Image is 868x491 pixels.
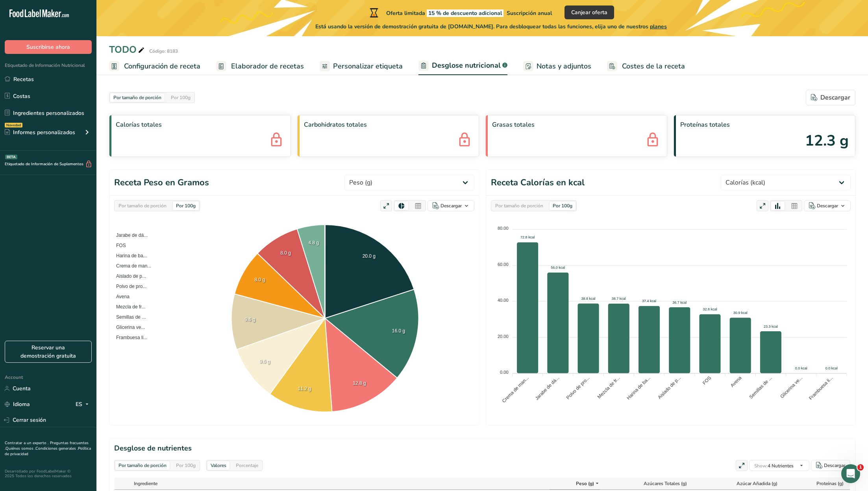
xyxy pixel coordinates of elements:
[110,233,148,238] span: Jarabe de dá...
[6,446,35,451] a: Quiénes somos .
[110,263,151,269] span: Crema de man...
[35,446,78,451] a: Condiciones generales .
[680,120,849,129] span: Proteínas totales
[607,57,685,75] a: Costes de la receta
[857,464,864,471] span: 1
[804,200,851,211] button: Descargar
[418,57,507,76] a: Desglose nutricional
[26,43,70,51] span: Suscribirse ahora
[492,201,546,210] div: Por tamaño de porción
[76,400,92,409] div: ES
[432,60,501,71] span: Desglose nutricional
[320,57,403,75] a: Personalizar etiqueta
[811,93,850,102] div: Descargar
[5,446,91,457] a: Política de privacidad
[576,480,594,487] span: Peso (g)
[805,129,849,152] span: 12.3 g
[650,23,667,30] span: planes
[754,463,794,469] span: 4 Nutrientes
[110,284,146,289] span: Polvo de pro...
[537,61,591,72] span: Notas y adjuntos
[507,9,552,17] span: Suscripción anual
[110,335,147,340] span: Frambuesa li...
[749,460,809,471] button: Show:4 Nutrientes
[498,226,509,231] tspan: 80.00
[110,304,146,310] span: Mezcla de fr...
[811,460,850,471] button: Descargar
[173,201,199,210] div: Por 100g
[816,480,844,487] span: Proteínas (g)
[110,273,146,279] span: Aislado de p...
[5,128,75,137] div: Informes personalizados
[110,93,165,102] div: Por tamaño de porción
[5,155,17,159] div: BETA
[134,480,157,487] span: Ingrediente
[622,61,685,72] span: Costes de la receta
[231,61,304,72] span: Elaborador de recetas
[523,57,591,75] a: Notas y adjuntos
[110,253,147,258] span: Harina de ba...
[173,461,199,470] div: Por 100g
[596,375,621,400] tspan: Mezcla de fr...
[110,314,146,320] span: Semillas de ...
[114,443,850,454] h2: Desglose de nutrientes
[114,176,209,189] h1: Receta Peso en Gramos
[501,375,530,404] tspan: Crema de man...
[315,22,667,31] span: Está usando la versión de demostración gratuita de [DOMAIN_NAME]. Para desbloquear todas las func...
[116,120,284,129] span: Calorías totales
[491,176,585,189] h1: Receta Calorías en kcal
[492,120,661,129] span: Grasas totales
[304,120,472,129] span: Carbohidratos totales
[5,397,30,411] a: Idioma
[216,57,304,75] a: Elaborador de recetas
[5,440,89,451] a: Preguntas frecuentes .
[5,469,92,478] div: Desarrollado por FoodLabelMaker © 2025 Todos los derechos reservados
[110,243,126,248] span: FOS
[5,40,92,54] button: Suscribirse ahora
[565,375,591,401] tspan: Polvo de pro...
[550,201,576,210] div: Por 100g
[657,375,682,400] tspan: Aislado de p...
[779,375,803,399] tspan: Glicerina ve...
[498,334,509,339] tspan: 20.00
[754,463,768,469] span: Show:
[824,462,845,469] div: Descargar
[110,294,130,299] span: Avena
[427,9,503,17] span: 15 % de descuento adicional
[115,461,170,470] div: Por tamaño de porción
[729,375,743,388] tspan: Avena
[500,370,508,375] tspan: 0.00
[817,202,838,209] div: Descargar
[5,123,22,127] div: Novedad
[233,461,261,470] div: Porcentaje
[498,298,509,303] tspan: 40.00
[571,8,607,17] span: Canjear oferta
[115,201,170,210] div: Por tamaño de porción
[748,375,773,400] tspan: Semillas de ...
[626,375,651,401] tspan: Harina de ba...
[5,440,48,446] a: Contratar a un experto .
[564,6,614,19] button: Canjear oferta
[737,480,777,487] span: Azúcar Añadida (g)
[428,200,474,211] button: Descargar
[207,461,229,470] div: Valores
[808,375,834,401] tspan: Frambuesa li...
[644,480,687,487] span: Azúcares Totales (g)
[701,375,712,386] tspan: FOS
[498,262,509,267] tspan: 60.00
[168,93,194,102] div: Por 100g
[806,90,855,105] button: Descargar
[124,61,200,72] span: Configuración de receta
[109,57,200,75] a: Configuración de receta
[440,202,462,209] div: Descargar
[109,42,146,57] div: TODO
[841,464,860,483] iframe: Intercom live chat
[534,375,561,401] tspan: Jarabe de dá...
[149,48,178,55] div: Código: 8183
[333,61,403,72] span: Personalizar etiqueta
[368,8,552,17] div: Oferta limitada
[5,341,92,363] a: Reservar una demostración gratuita
[110,325,145,330] span: Glicerina ve...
